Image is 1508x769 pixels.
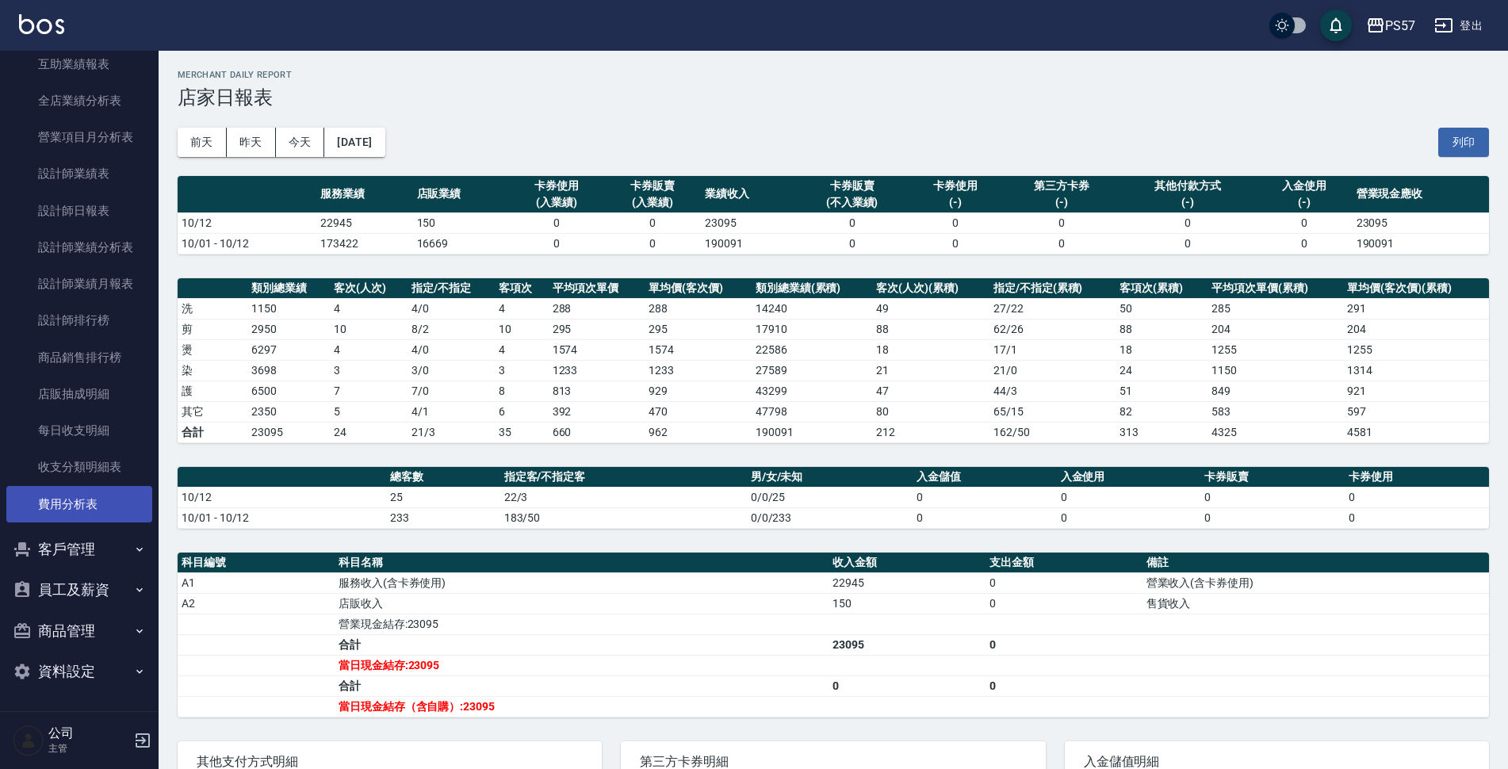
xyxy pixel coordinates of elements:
[1353,176,1489,213] th: 營業現金應收
[1142,572,1489,593] td: 營業收入(含卡券使用)
[1353,212,1489,233] td: 23095
[178,233,316,254] td: 10/01 - 10/12
[1208,360,1343,381] td: 1150
[549,298,645,319] td: 288
[178,212,316,233] td: 10/12
[247,298,330,319] td: 1150
[330,298,408,319] td: 4
[549,401,645,422] td: 392
[752,278,873,299] th: 類別總業績(累積)
[1116,381,1208,401] td: 51
[986,675,1142,696] td: 0
[747,507,913,528] td: 0/0/233
[913,467,1057,488] th: 入金儲值
[829,553,986,573] th: 收入金額
[178,553,335,573] th: 科目編號
[989,319,1116,339] td: 62 / 26
[911,194,999,211] div: (-)
[752,422,873,442] td: 190091
[324,128,385,157] button: [DATE]
[645,319,752,339] td: 295
[907,233,1003,254] td: 0
[48,741,129,756] p: 主管
[500,467,747,488] th: 指定客/不指定客
[6,610,152,652] button: 商品管理
[752,339,873,360] td: 22586
[989,401,1116,422] td: 65 / 15
[335,696,829,717] td: 當日現金結存（含自購）:23095
[330,319,408,339] td: 10
[386,507,499,528] td: 233
[986,593,1142,614] td: 0
[989,298,1116,319] td: 27 / 22
[495,339,548,360] td: 4
[1438,128,1489,157] button: 列印
[513,178,601,194] div: 卡券使用
[872,278,989,299] th: 客次(人次)(累積)
[605,212,701,233] td: 0
[247,381,330,401] td: 6500
[247,278,330,299] th: 類別總業績
[330,381,408,401] td: 7
[1256,212,1352,233] td: 0
[408,298,495,319] td: 4 / 0
[1343,339,1489,360] td: 1255
[1007,178,1116,194] div: 第三方卡券
[1057,487,1201,507] td: 0
[500,507,747,528] td: 183/50
[1343,298,1489,319] td: 291
[408,339,495,360] td: 4 / 0
[1345,487,1489,507] td: 0
[335,593,829,614] td: 店販收入
[1256,233,1352,254] td: 0
[178,467,1489,529] table: a dense table
[408,401,495,422] td: 4 / 1
[335,634,829,655] td: 合計
[872,422,989,442] td: 212
[1116,360,1208,381] td: 24
[549,381,645,401] td: 813
[752,360,873,381] td: 27589
[752,381,873,401] td: 43299
[6,339,152,376] a: 商品銷售排行榜
[989,278,1116,299] th: 指定/不指定(累積)
[913,507,1057,528] td: 0
[1343,278,1489,299] th: 單均價(客次價)(累積)
[829,675,986,696] td: 0
[801,194,903,211] div: (不入業績)
[1116,422,1208,442] td: 313
[1116,339,1208,360] td: 18
[6,266,152,302] a: 設計師業績月報表
[178,487,386,507] td: 10/12
[316,233,412,254] td: 173422
[247,319,330,339] td: 2950
[19,14,64,34] img: Logo
[1208,298,1343,319] td: 285
[1260,178,1348,194] div: 入金使用
[1116,319,1208,339] td: 88
[13,725,44,756] img: Person
[1120,233,1256,254] td: 0
[549,422,645,442] td: 660
[609,178,697,194] div: 卡券販賣
[549,360,645,381] td: 1233
[872,360,989,381] td: 21
[178,422,247,442] td: 合計
[6,119,152,155] a: 營業項目月分析表
[178,176,1489,254] table: a dense table
[989,422,1116,442] td: 162/50
[178,298,247,319] td: 洗
[1007,194,1116,211] div: (-)
[549,319,645,339] td: 295
[989,360,1116,381] td: 21 / 0
[6,486,152,522] a: 費用分析表
[6,449,152,485] a: 收支分類明細表
[178,128,227,157] button: 前天
[1057,507,1201,528] td: 0
[330,339,408,360] td: 4
[413,176,509,213] th: 店販業績
[6,82,152,119] a: 全店業績分析表
[1343,422,1489,442] td: 4581
[48,725,129,741] h5: 公司
[1116,278,1208,299] th: 客項次(累積)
